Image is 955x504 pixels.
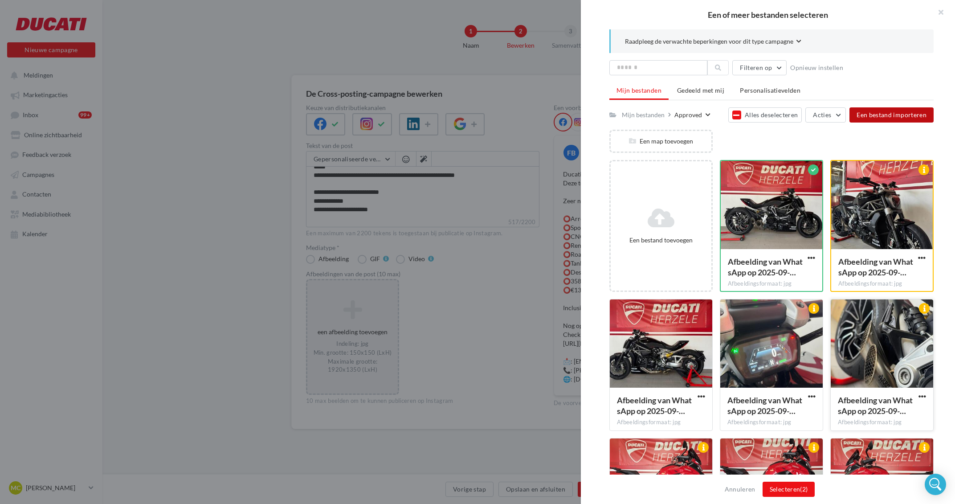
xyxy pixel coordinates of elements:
div: Afbeeldingsformaat: jpg [838,280,926,288]
span: Afbeelding van WhatsApp op 2025-09-20 om 14.44.20_f5d079fa [728,257,803,277]
span: Afbeelding van WhatsApp op 2025-09-20 om 14.44.21_fbb9324b [617,395,692,416]
button: Een bestand importeren [849,107,934,123]
button: Alles deselecteren [728,107,802,123]
div: Afbeeldingsformaat: jpg [727,418,816,426]
span: (2) [800,485,808,493]
span: Afbeelding van WhatsApp op 2025-09-20 om 14.44.20_e161ee8d [838,395,913,416]
span: Mijn bestanden [616,86,661,94]
div: Afbeeldingsformaat: jpg [728,280,815,288]
span: Gedeeld met mij [677,86,724,94]
button: Annuleren [721,484,759,495]
button: Selecteren(2) [763,482,815,497]
div: Afbeeldingsformaat: jpg [838,418,926,426]
span: Afbeelding van WhatsApp op 2025-09-20 om 14.44.21_f5f7f123 [727,395,802,416]
div: Een bestand toevoegen [614,236,708,245]
span: Acties [813,111,831,119]
div: Een map toevoegen [611,137,711,146]
h2: Een of meer bestanden selecteren [595,11,941,19]
span: Afbeelding van WhatsApp op 2025-09-20 om 14.44.20_1a264e05 [838,257,913,277]
button: Opnieuw instellen [787,62,847,73]
button: Raadpleeg de verwachte beperkingen voor dit type campagne [625,37,801,48]
div: Mijn bestanden [622,111,665,119]
button: Filteren op [732,60,787,75]
span: Raadpleeg de verwachte beperkingen voor dit type campagne [625,37,793,46]
div: Open Intercom Messenger [925,474,946,495]
div: Afbeeldingsformaat: jpg [617,418,705,426]
span: Een bestand importeren [857,111,926,119]
button: Acties [805,107,846,123]
div: Approved [674,111,702,119]
span: Personalisatievelden [740,86,800,94]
